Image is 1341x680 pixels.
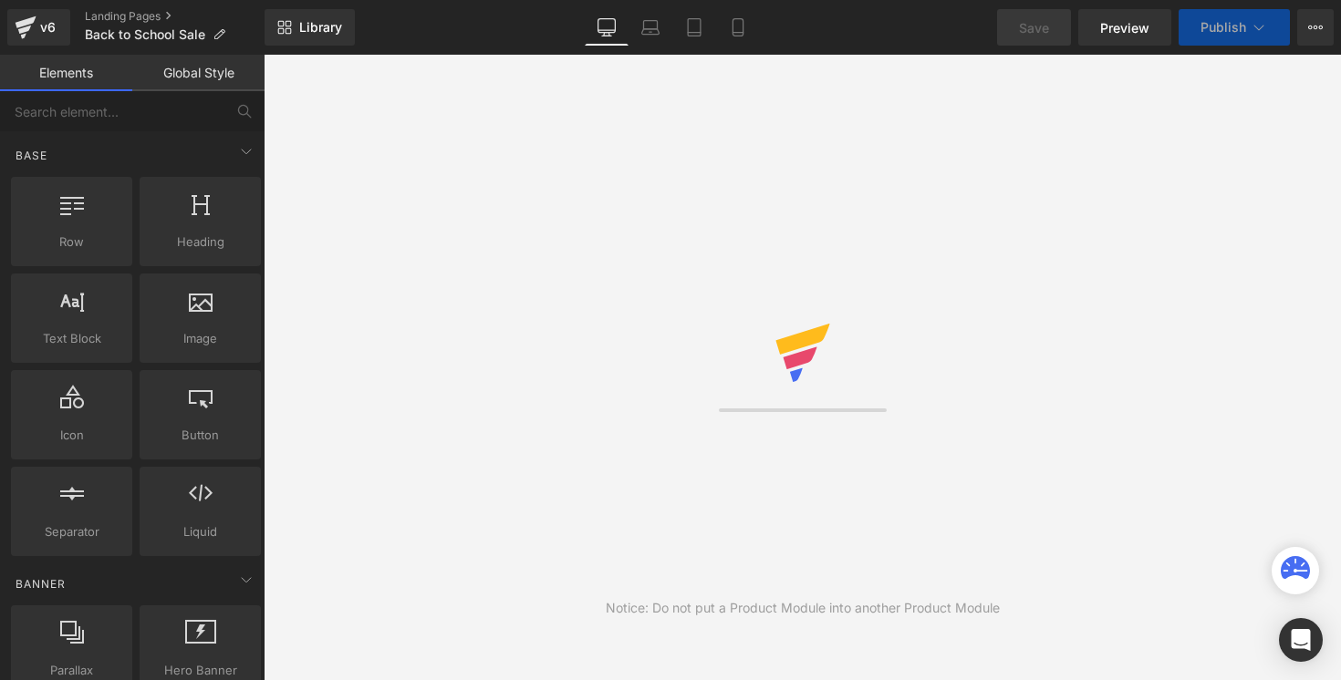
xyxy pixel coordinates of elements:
div: Open Intercom Messenger [1279,618,1323,662]
span: Preview [1100,18,1149,37]
span: Publish [1201,20,1246,35]
span: Library [299,19,342,36]
span: Liquid [145,522,255,541]
a: Mobile [716,9,760,46]
a: New Library [265,9,355,46]
span: Icon [16,426,127,445]
a: Tablet [672,9,716,46]
span: Button [145,426,255,445]
div: v6 [36,15,59,39]
a: Landing Pages [85,9,265,24]
span: Back to School Sale [85,27,205,42]
span: Text Block [16,329,127,348]
span: Parallax [16,661,127,680]
span: Heading [145,232,255,252]
span: Separator [16,522,127,541]
a: v6 [7,9,70,46]
span: Image [145,329,255,348]
a: Preview [1078,9,1171,46]
a: Desktop [585,9,629,46]
button: Publish [1179,9,1290,46]
div: Notice: Do not put a Product Module into another Product Module [606,598,1000,618]
span: Save [1019,18,1049,37]
span: Hero Banner [145,661,255,680]
a: Laptop [629,9,672,46]
span: Base [14,147,49,164]
span: Banner [14,575,68,592]
a: Global Style [132,55,265,91]
button: More [1297,9,1334,46]
span: Row [16,232,127,252]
